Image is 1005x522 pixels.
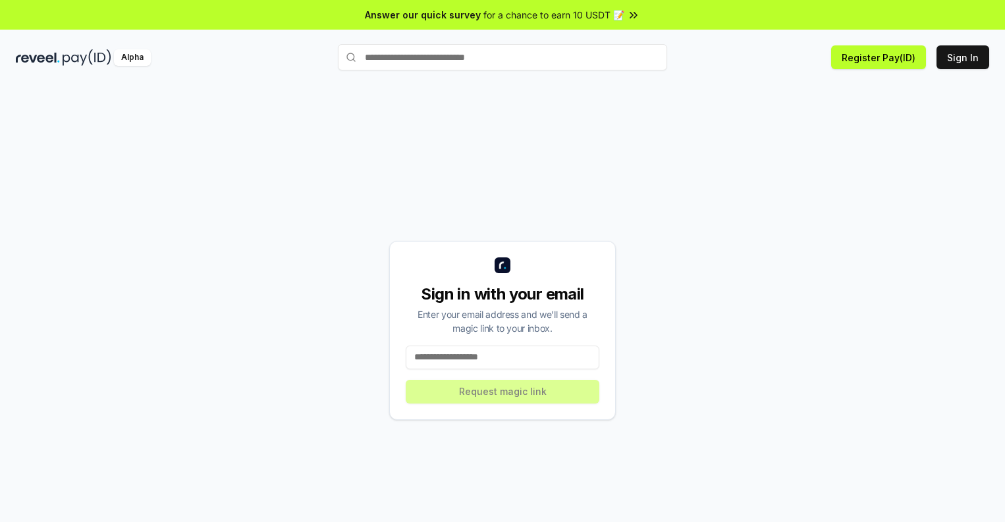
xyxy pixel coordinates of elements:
span: Answer our quick survey [365,8,481,22]
div: Sign in with your email [406,284,599,305]
div: Alpha [114,49,151,66]
button: Register Pay(ID) [831,45,926,69]
div: Enter your email address and we’ll send a magic link to your inbox. [406,307,599,335]
img: reveel_dark [16,49,60,66]
span: for a chance to earn 10 USDT 📝 [483,8,624,22]
img: logo_small [495,257,510,273]
button: Sign In [937,45,989,69]
img: pay_id [63,49,111,66]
